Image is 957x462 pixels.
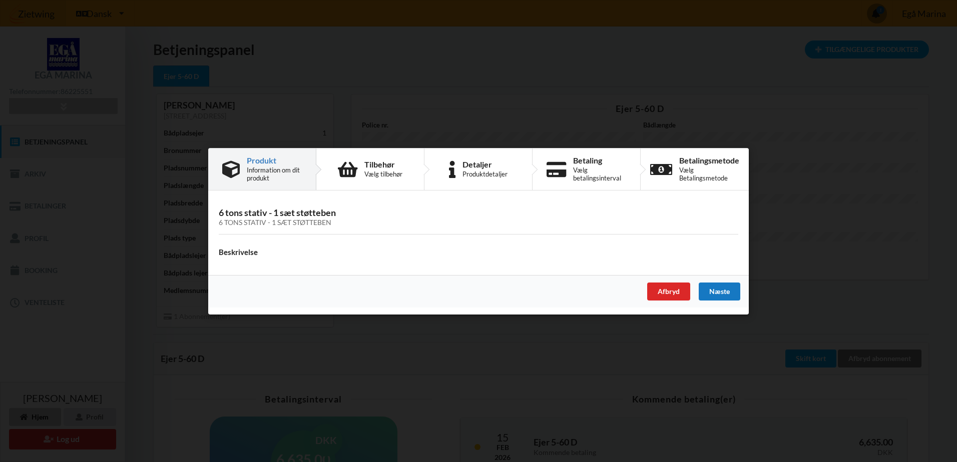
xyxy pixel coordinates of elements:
[679,156,739,164] div: Betalingsmetode
[219,247,738,257] h4: Beskrivelse
[364,170,402,178] div: Vælg tilbehør
[647,282,690,300] div: Afbryd
[573,166,626,182] div: Vælg betalingsinterval
[219,218,738,226] div: 6 tons stativ - 1 sæt støtteben
[573,156,626,164] div: Betaling
[364,160,402,168] div: Tilbehør
[247,166,302,182] div: Information om dit produkt
[679,166,739,182] div: Vælg Betalingsmetode
[247,156,302,164] div: Produkt
[462,160,508,168] div: Detaljer
[462,170,508,178] div: Produktdetaljer
[219,206,738,226] h3: 6 tons stativ - 1 sæt støtteben
[699,282,740,300] div: Næste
